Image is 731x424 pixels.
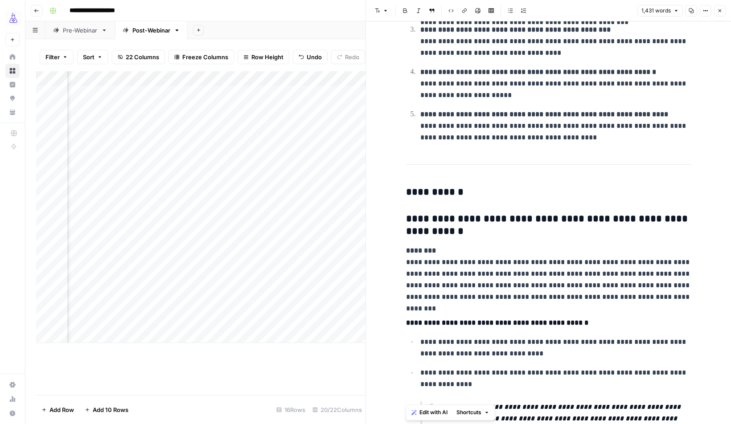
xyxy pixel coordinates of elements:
span: Edit with AI [419,408,448,416]
button: Add Row [36,403,79,417]
a: Usage [5,392,20,406]
button: Shortcuts [453,407,493,418]
div: 16 Rows [273,403,309,417]
button: Edit with AI [408,407,451,418]
a: Your Data [5,105,20,119]
button: Workspace: AirOps Growth [5,7,20,29]
span: Add Row [49,405,74,414]
button: Redo [331,50,365,64]
span: Add 10 Rows [93,405,128,414]
button: Help + Support [5,406,20,420]
button: Add 10 Rows [79,403,134,417]
a: Home [5,50,20,64]
a: Settings [5,378,20,392]
span: Shortcuts [456,408,481,416]
a: Insights [5,77,20,92]
span: 22 Columns [126,53,159,61]
img: AirOps Growth Logo [5,10,21,26]
span: Row Height [251,53,283,61]
span: 1,431 words [641,7,671,15]
a: Pre-Webinar [45,21,115,39]
button: 1,431 words [637,5,683,16]
a: Post-Webinar [115,21,188,39]
div: Post-Webinar [132,26,170,35]
span: Freeze Columns [182,53,228,61]
button: Undo [293,50,328,64]
a: Opportunities [5,91,20,106]
button: Freeze Columns [168,50,234,64]
div: Pre-Webinar [63,26,98,35]
button: Row Height [238,50,289,64]
span: Filter [45,53,60,61]
button: Filter [40,50,74,64]
span: Sort [83,53,94,61]
button: 22 Columns [112,50,165,64]
span: Undo [307,53,322,61]
div: 20/22 Columns [309,403,365,417]
button: Sort [77,50,108,64]
span: Redo [345,53,359,61]
a: Browse [5,64,20,78]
